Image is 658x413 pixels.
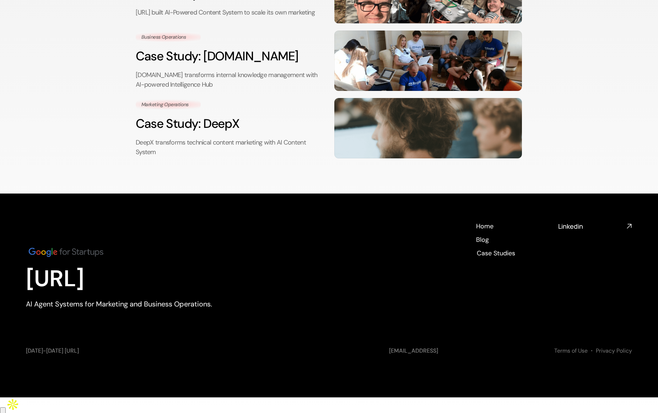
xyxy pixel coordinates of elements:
[476,222,550,257] nav: Footer navigation
[26,347,276,355] p: [DATE]-[DATE] [URL]
[476,235,489,244] p: Blog
[476,249,516,257] a: Case Studies
[596,347,632,354] a: Privacy Policy
[558,222,632,231] nav: Social media links
[476,235,489,243] a: Blog
[558,222,624,231] h4: Linkedin
[136,70,324,89] p: [DOMAIN_NAME] transforms internal knowledge management with AI-powered Intelligence Hub
[476,222,493,231] p: Home
[26,265,221,293] p: [URL]
[136,138,324,157] p: DeepX transforms technical content marketing with AI Content System
[477,249,515,258] p: Case Studies
[141,33,195,40] p: Business Operations
[136,98,522,158] a: Marketing OperationsCase Study: DeepXDeepX transforms technical content marketing with AI Content...
[476,222,494,230] a: Home
[26,299,221,309] p: AI Agent Systems for Marketing and Business Operations.
[6,397,20,412] img: Apollo
[136,31,522,91] a: Business OperationsCase Study: [DOMAIN_NAME][DOMAIN_NAME] transforms internal knowledge managemen...
[389,347,438,354] a: [EMAIL_ADDRESS]
[136,48,324,65] h3: Case Study: [DOMAIN_NAME]
[554,347,588,354] a: Terms of Use
[558,222,632,231] a: Linkedin
[141,101,195,108] p: Marketing Operations
[136,115,324,132] h3: Case Study: DeepX
[136,8,324,17] p: [URL] built AI-Powered Content System to scale its own marketing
